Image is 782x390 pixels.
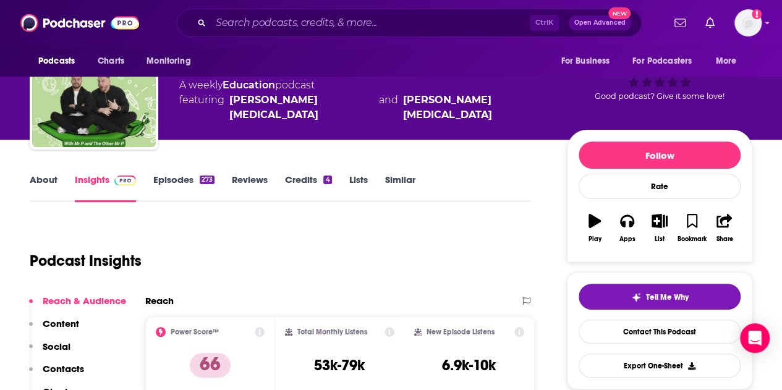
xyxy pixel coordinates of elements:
p: Contacts [43,363,84,375]
button: open menu [138,49,206,73]
h1: Podcast Insights [30,252,142,270]
img: Two Mr Ps in a Pod(Cast) [32,23,156,147]
a: Contact This Podcast [579,320,741,344]
div: A weekly podcast [179,78,547,122]
button: open menu [624,49,710,73]
a: Credits4 [285,174,331,202]
a: Education [223,79,275,91]
button: Share [708,206,741,250]
a: Charts [90,49,132,73]
div: Share [716,235,733,243]
button: Open AdvancedNew [569,15,631,30]
span: Monitoring [147,53,190,70]
a: Reviews [232,174,268,202]
button: open menu [30,49,91,73]
h2: New Episode Listens [427,328,495,336]
img: Podchaser Pro [114,176,136,185]
div: Play [589,235,601,243]
span: Good podcast? Give it some love! [595,91,725,101]
button: open menu [707,49,752,73]
input: Search podcasts, credits, & more... [211,13,530,33]
button: Play [579,206,611,250]
img: tell me why sparkle [631,292,641,302]
span: More [716,53,737,70]
a: InsightsPodchaser Pro [75,174,136,202]
a: Lee Parkinson [229,93,374,122]
span: Ctrl K [530,15,559,31]
span: Podcasts [38,53,75,70]
span: featuring [179,93,547,122]
button: Show profile menu [734,9,762,36]
button: Apps [611,206,643,250]
span: Open Advanced [574,20,626,26]
a: Show notifications dropdown [669,12,691,33]
div: Rate [579,174,741,199]
svg: Add a profile image [752,9,762,19]
span: Charts [98,53,124,70]
img: Podchaser - Follow, Share and Rate Podcasts [20,11,139,35]
a: Episodes273 [153,174,215,202]
div: Search podcasts, credits, & more... [177,9,642,37]
button: Contacts [29,363,84,386]
span: Tell Me Why [646,292,689,302]
p: Social [43,341,70,352]
span: Logged in as headlandconsultancy [734,9,762,36]
a: Similar [385,174,415,202]
div: Bookmark [678,235,707,243]
a: Adam Parkinson [403,93,548,122]
h3: 53k-79k [314,356,365,375]
a: Show notifications dropdown [700,12,720,33]
button: open menu [552,49,625,73]
span: New [608,7,631,19]
div: 4 [323,176,331,184]
span: For Business [561,53,610,70]
button: tell me why sparkleTell Me Why [579,284,741,310]
button: Bookmark [676,206,708,250]
h2: Total Monthly Listens [297,328,367,336]
p: 66 [190,353,231,378]
div: List [655,235,665,243]
button: Reach & Audience [29,295,126,318]
button: Content [29,318,79,341]
p: Content [43,318,79,329]
button: Social [29,341,70,363]
button: Follow [579,142,741,169]
button: List [644,206,676,250]
div: Apps [619,235,635,243]
h2: Power Score™ [171,328,219,336]
button: Export One-Sheet [579,354,741,378]
div: 273 [200,176,215,184]
h2: Reach [145,295,174,307]
p: Reach & Audience [43,295,126,307]
a: Lists [349,174,368,202]
div: Open Intercom Messenger [740,323,770,353]
h3: 6.9k-10k [442,356,496,375]
span: and [379,93,398,122]
span: For Podcasters [632,53,692,70]
a: About [30,174,57,202]
img: User Profile [734,9,762,36]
